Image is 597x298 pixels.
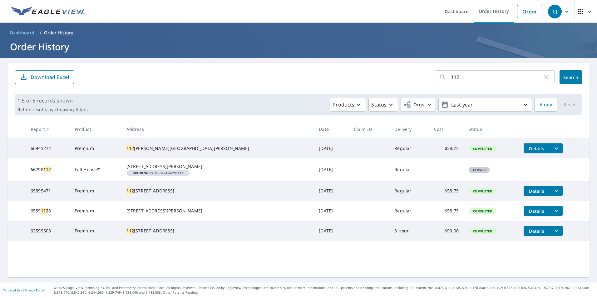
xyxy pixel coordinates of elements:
[527,188,546,194] span: Details
[550,143,563,153] button: filesDropdownBtn-66945274
[15,70,74,84] button: Download Excel
[54,286,594,295] p: © 2025 Eagle View Technologies, Inc. and Pictometry International Corp. All Rights Reserved. Repo...
[403,101,424,109] span: Orgs
[314,201,348,221] td: [DATE]
[550,206,563,216] button: filesDropdownBtn-65591128
[7,28,37,38] a: Dashboard
[17,107,88,112] p: Refine results by choosing filters
[126,188,134,194] mark: 112
[41,208,48,214] mark: 112
[10,30,35,36] span: Dashboard
[314,221,348,241] td: [DATE]
[429,201,464,221] td: $58.75
[44,30,73,36] p: Order History
[3,288,45,292] p: |
[40,29,42,37] li: /
[449,99,522,110] p: Last year
[314,158,348,181] td: [DATE]
[550,186,563,196] button: filesDropdownBtn-65895471
[11,7,85,16] img: EV Logo
[565,74,577,80] span: Search
[26,201,70,221] td: 6559 8
[70,158,121,181] td: Full House™
[26,138,70,158] td: 66945274
[126,208,309,214] div: [STREET_ADDRESS][PERSON_NAME]
[26,120,70,138] th: Report #
[314,120,348,138] th: Date
[469,147,496,151] span: Completed
[517,5,542,18] a: Order
[126,163,309,170] div: [STREET_ADDRESS][PERSON_NAME]
[126,145,134,151] mark: 112
[133,171,153,175] em: Building ID
[368,98,398,112] button: Status
[24,288,45,292] a: Privacy Policy
[26,158,70,181] td: 66798
[389,201,429,221] td: Regular
[121,120,314,138] th: Address
[333,101,354,108] p: Products
[389,221,429,241] td: 3 Hour
[314,181,348,201] td: [DATE]
[126,228,134,234] mark: 112
[550,226,563,236] button: filesDropdownBtn-62599503
[540,101,552,109] span: Apply
[527,208,546,214] span: Details
[314,138,348,158] td: [DATE]
[7,40,590,53] h1: Order History
[469,189,496,193] span: Completed
[548,5,562,18] div: CJ
[469,229,496,233] span: Completed
[70,201,121,221] td: Premium
[330,98,366,112] button: Products
[429,158,464,181] td: -
[469,168,489,172] span: Closed
[429,181,464,201] td: $58.75
[26,221,70,241] td: 62599503
[7,28,590,38] nav: breadcrumb
[17,97,88,104] p: 1-5 of 5 records shown
[389,181,429,201] td: Regular
[3,288,22,292] a: Terms of Use
[26,181,70,201] td: 65895471
[527,146,546,151] span: Details
[43,166,51,172] mark: 112
[469,209,496,213] span: Completed
[438,98,532,112] button: Last year
[389,138,429,158] td: Regular
[126,188,309,194] div: [STREET_ADDRESS]
[429,120,464,138] th: Cost
[535,98,557,112] button: Apply
[31,74,69,81] p: Download Excel
[524,206,550,216] button: detailsBtn-65591128
[389,158,429,181] td: Regular
[70,120,121,138] th: Product
[524,226,550,236] button: detailsBtn-62599503
[70,221,121,241] td: Premium
[70,181,121,201] td: Premium
[389,120,429,138] th: Delivery
[126,228,309,234] div: [STREET_ADDRESS]
[524,143,550,153] button: detailsBtn-66945274
[371,101,387,108] p: Status
[451,68,543,86] input: Address, Report #, Claim ID, etc.
[527,228,546,234] span: Details
[126,145,309,151] div: [PERSON_NAME][GEOGRAPHIC_DATA][PERSON_NAME]
[401,98,436,112] button: Orgs
[464,120,519,138] th: Status
[349,120,390,138] th: Claim ID
[524,186,550,196] button: detailsBtn-65895471
[560,70,582,84] button: Search
[70,138,121,158] td: Premium
[429,221,464,241] td: $90.00
[429,138,464,158] td: $58.75
[129,171,187,175] span: Dupe of 66798111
